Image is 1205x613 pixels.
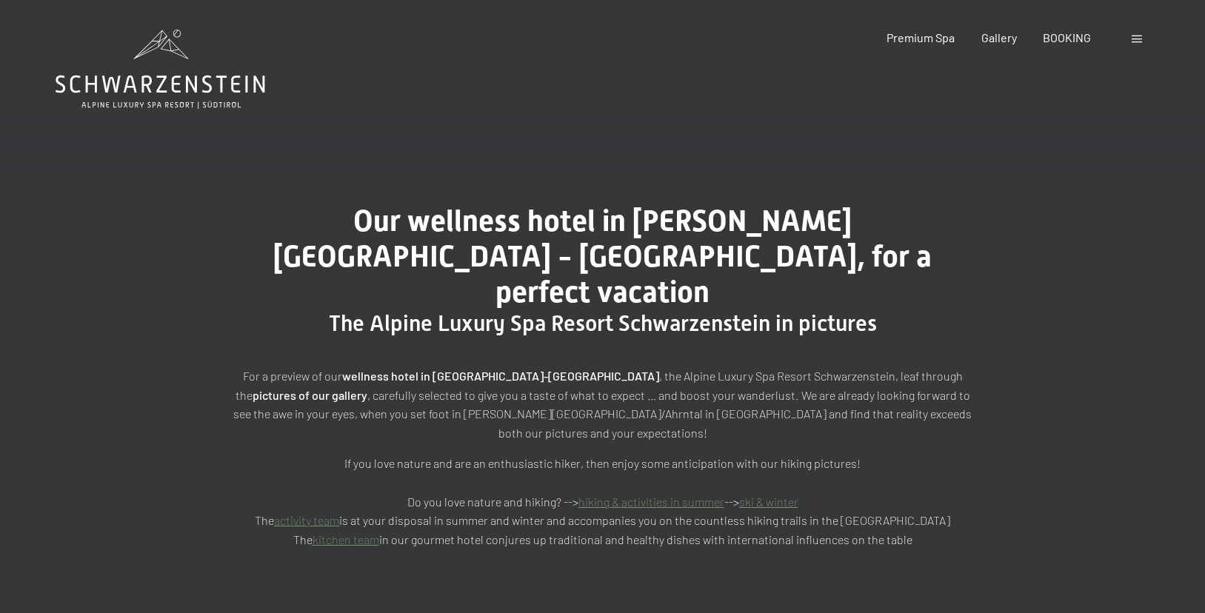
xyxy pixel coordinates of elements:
a: Gallery [981,30,1017,44]
a: kitchen team [313,532,379,546]
p: For a preview of our , the Alpine Luxury Spa Resort Schwarzenstein, leaf through the , carefully ... [233,366,973,442]
p: If you love nature and are an enthusiastic hiker, then enjoy some anticipation with our hiking pi... [233,454,973,549]
a: ski & winter [739,495,798,509]
a: activity team [274,513,339,527]
a: Premium Spa [887,30,955,44]
a: hiking & activities in summer [578,495,724,509]
strong: pictures of our gallery [253,388,367,402]
a: BOOKING [1043,30,1091,44]
span: Our wellness hotel in [PERSON_NAME][GEOGRAPHIC_DATA] - [GEOGRAPHIC_DATA], for a perfect vacation [273,204,932,309]
span: The Alpine Luxury Spa Resort Schwarzenstein in pictures [329,310,877,336]
strong: wellness hotel in [GEOGRAPHIC_DATA]-[GEOGRAPHIC_DATA] [342,369,659,383]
